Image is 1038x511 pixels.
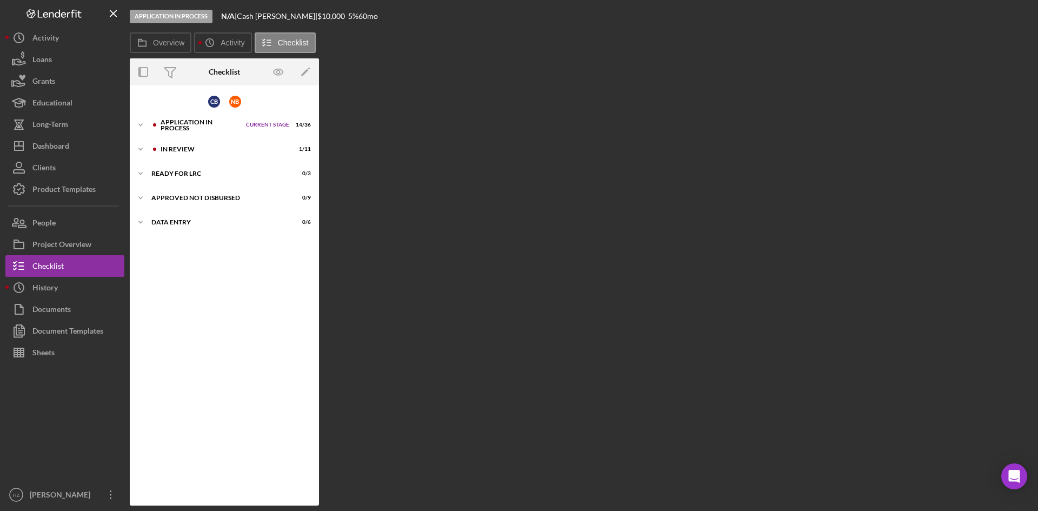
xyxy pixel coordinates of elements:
[194,32,251,53] button: Activity
[32,49,52,73] div: Loans
[153,38,184,47] label: Overview
[5,27,124,49] button: Activity
[5,212,124,234] button: People
[291,122,311,128] div: 14 / 36
[221,11,235,21] b: N/A
[1001,463,1027,489] div: Open Intercom Messenger
[348,12,358,21] div: 5 %
[27,484,97,508] div: [PERSON_NAME]
[32,234,91,258] div: Project Overview
[237,12,317,21] div: Cash [PERSON_NAME] |
[161,119,241,131] div: Application In Process
[32,70,55,95] div: Grants
[32,298,71,323] div: Documents
[151,195,284,201] div: Approved Not Disbursed
[229,96,241,108] div: N B
[5,92,124,114] button: Educational
[291,146,311,152] div: 1 / 11
[209,68,240,76] div: Checklist
[32,277,58,301] div: History
[221,38,244,47] label: Activity
[161,146,284,152] div: In Review
[32,255,64,280] div: Checklist
[32,212,56,236] div: People
[130,10,212,23] div: Application In Process
[5,234,124,255] button: Project Overview
[291,195,311,201] div: 0 / 9
[32,157,56,181] div: Clients
[32,27,59,51] div: Activity
[278,38,309,47] label: Checklist
[32,178,96,203] div: Product Templates
[291,170,311,177] div: 0 / 3
[5,298,124,320] button: Documents
[291,219,311,225] div: 0 / 6
[13,492,20,498] text: HZ
[32,92,72,116] div: Educational
[221,12,237,21] div: |
[5,255,124,277] button: Checklist
[5,157,124,178] button: Clients
[32,342,55,366] div: Sheets
[5,114,124,135] button: Long-Term
[32,114,68,138] div: Long-Term
[151,170,284,177] div: Ready for LRC
[5,178,124,200] button: Product Templates
[317,11,345,21] span: $10,000
[130,32,191,53] button: Overview
[151,219,284,225] div: Data Entry
[32,320,103,344] div: Document Templates
[5,342,124,363] button: Sheets
[358,12,378,21] div: 60 mo
[5,320,124,342] button: Document Templates
[5,484,124,506] button: HZ[PERSON_NAME]
[255,32,316,53] button: Checklist
[246,122,289,128] span: Current Stage
[5,49,124,70] button: Loans
[5,135,124,157] button: Dashboard
[32,135,69,160] div: Dashboard
[5,70,124,92] button: Grants
[5,277,124,298] button: History
[208,96,220,108] div: C B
